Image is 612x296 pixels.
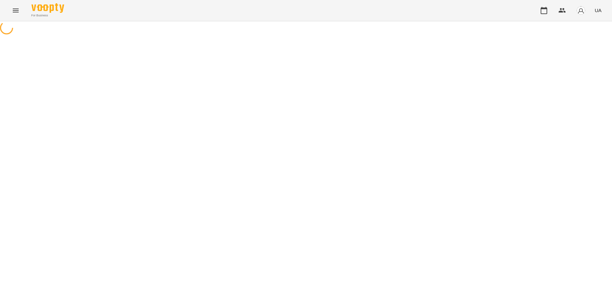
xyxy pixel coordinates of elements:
button: Menu [8,3,24,18]
button: UA [592,4,604,16]
img: Voopty Logo [31,3,64,13]
span: UA [595,7,602,14]
span: For Business [31,13,64,18]
img: avatar_s.png [576,6,585,15]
